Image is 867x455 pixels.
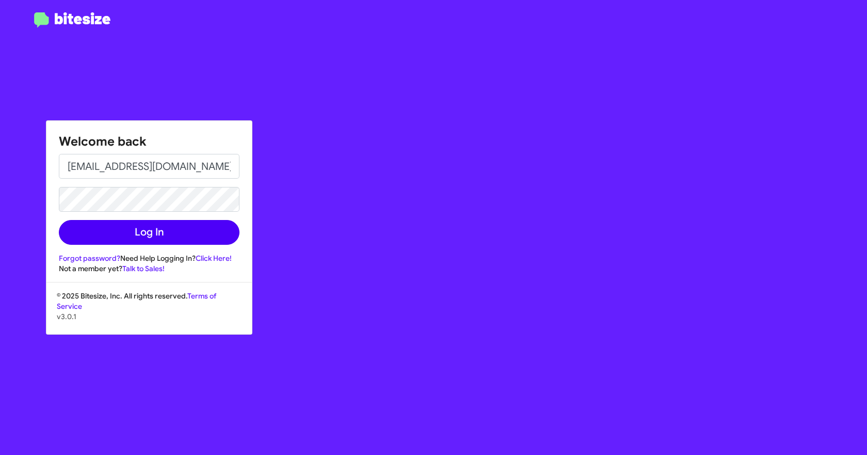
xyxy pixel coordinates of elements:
div: Not a member yet? [59,263,239,274]
div: Need Help Logging In? [59,253,239,263]
a: Click Here! [196,254,232,263]
div: © 2025 Bitesize, Inc. All rights reserved. [46,291,252,334]
h1: Welcome back [59,133,239,150]
a: Talk to Sales! [122,264,165,273]
input: Email address [59,154,239,179]
a: Forgot password? [59,254,120,263]
button: Log In [59,220,239,245]
p: v3.0.1 [57,311,242,322]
